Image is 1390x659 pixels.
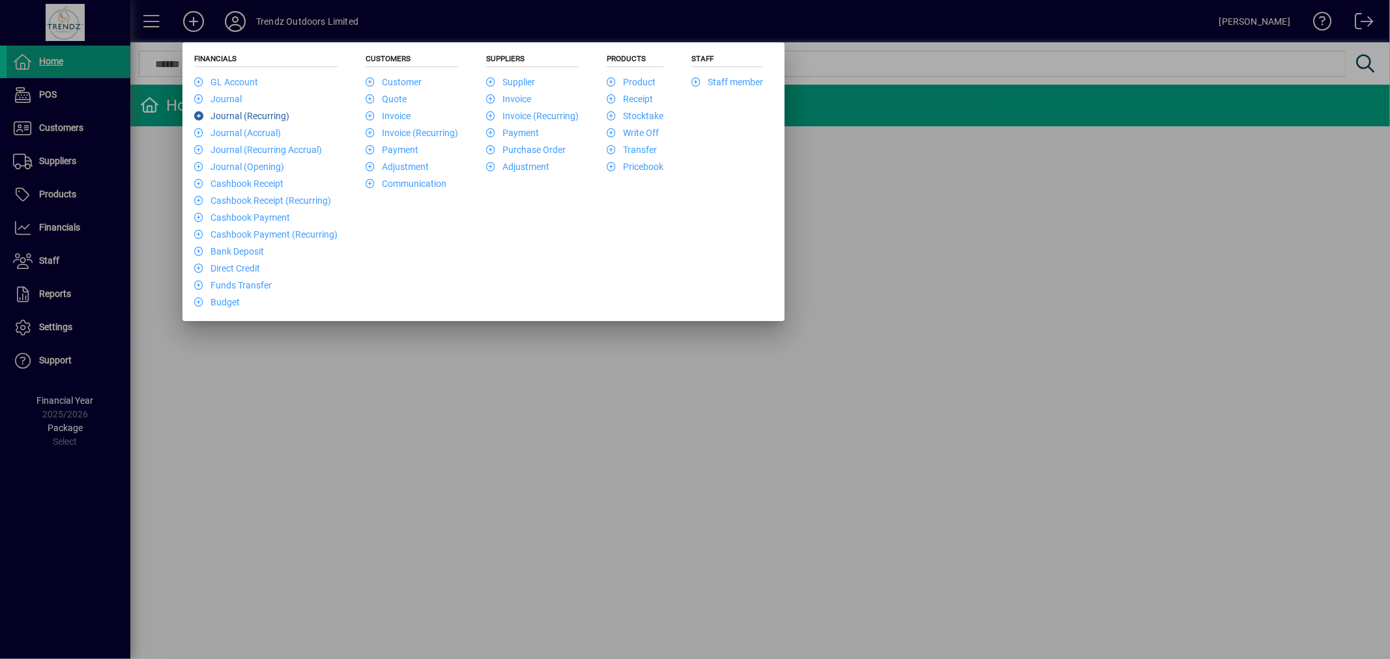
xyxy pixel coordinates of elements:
a: Write Off [607,128,659,138]
a: Journal (Recurring) [194,111,289,121]
h5: Customers [366,54,458,67]
a: Invoice [366,111,411,121]
a: Staff member [691,77,763,87]
a: Supplier [486,77,535,87]
a: Payment [366,145,418,155]
a: Journal [194,94,242,104]
a: Customer [366,77,422,87]
a: Invoice (Recurring) [486,111,579,121]
a: GL Account [194,77,258,87]
a: Invoice (Recurring) [366,128,458,138]
a: Communication [366,178,446,189]
a: Pricebook [607,161,663,172]
a: Adjustment [486,161,549,172]
a: Journal (Opening) [194,161,284,172]
a: Quote [366,94,407,104]
a: Cashbook Payment [194,212,290,223]
a: Payment [486,128,539,138]
h5: Suppliers [486,54,579,67]
a: Direct Credit [194,263,260,273]
a: Receipt [607,94,653,104]
h5: Products [607,54,663,67]
a: Journal (Accrual) [194,128,281,138]
a: Stocktake [607,111,663,121]
a: Cashbook Payment (Recurring) [194,229,338,240]
h5: Financials [194,54,338,67]
a: Journal (Recurring Accrual) [194,145,322,155]
a: Bank Deposit [194,246,264,257]
a: Product [607,77,656,87]
a: Cashbook Receipt [194,178,283,189]
a: Transfer [607,145,657,155]
a: Purchase Order [486,145,566,155]
a: Invoice [486,94,531,104]
a: Funds Transfer [194,280,272,290]
a: Cashbook Receipt (Recurring) [194,195,331,206]
a: Budget [194,297,240,307]
h5: Staff [691,54,763,67]
a: Adjustment [366,161,429,172]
